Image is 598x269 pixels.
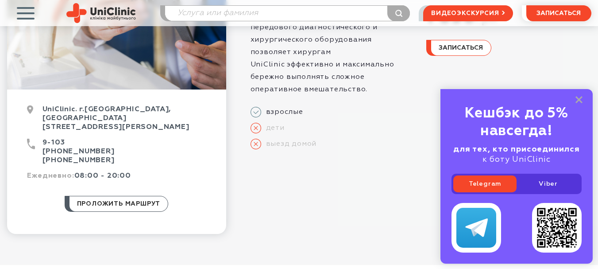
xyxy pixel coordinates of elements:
[423,5,513,21] a: видеоэкскурсия
[526,5,591,21] button: записаться
[261,140,317,148] span: выезд домой
[453,145,580,153] b: для тех, кто присоединился
[165,6,410,21] input: Услуга или фамилия
[517,175,580,192] a: Viber
[66,3,136,23] img: Site
[431,6,499,21] span: видеоэкскурсия
[261,124,285,133] span: дети
[439,45,483,51] span: записаться
[27,105,206,138] div: UniClinic. г.[GEOGRAPHIC_DATA], [GEOGRAPHIC_DATA] [STREET_ADDRESS][PERSON_NAME]
[65,196,169,212] a: проложить маршрут
[451,105,582,140] div: Кешбэк до 5% навсегда!
[261,108,303,117] span: взрослые
[42,139,65,146] a: 9-103
[77,196,161,211] span: проложить маршрут
[453,175,517,192] a: Telegram
[451,144,582,165] div: к боту UniClinic
[27,172,206,187] div: 08:00 - 20:00
[426,40,491,56] button: записаться
[27,172,74,179] span: Ежедневно:
[42,148,115,155] a: [PHONE_NUMBER]
[251,9,416,96] p: Использование качественных протезов, передового диагностического и хирургического оборудования по...
[536,10,581,16] span: записаться
[42,157,115,164] a: [PHONE_NUMBER]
